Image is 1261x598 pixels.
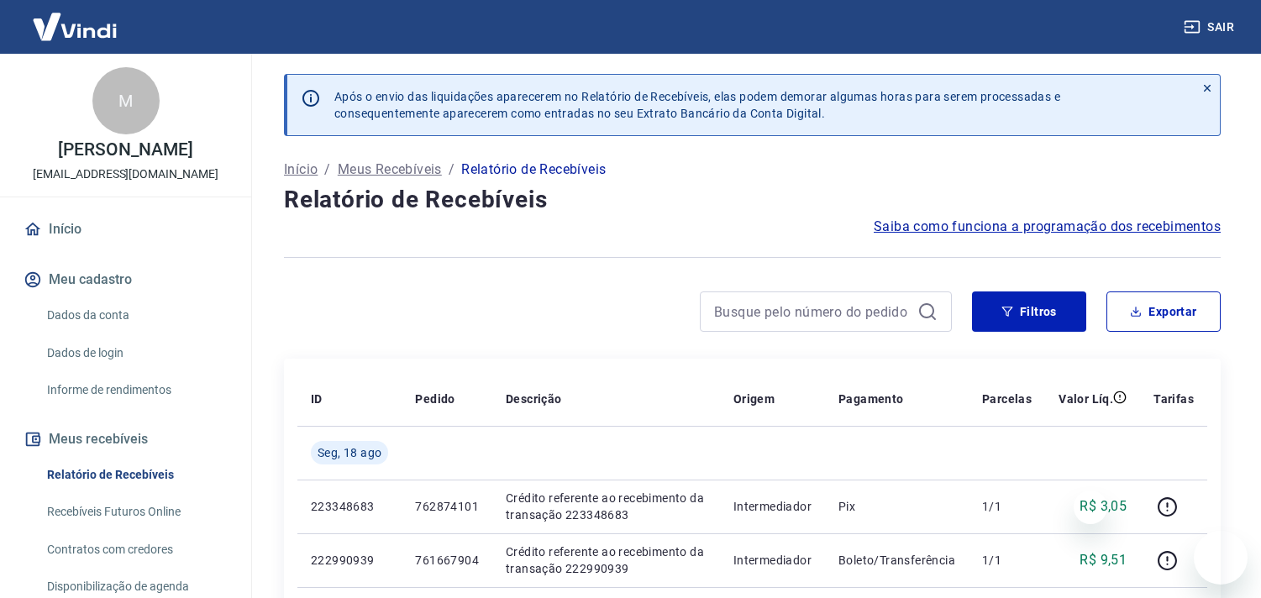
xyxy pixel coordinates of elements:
button: Meu cadastro [20,261,231,298]
span: Seg, 18 ago [318,444,381,461]
input: Busque pelo número do pedido [714,299,911,324]
p: Descrição [506,391,562,407]
p: 222990939 [311,552,388,569]
p: 1/1 [982,498,1032,515]
p: Crédito referente ao recebimento da transação 222990939 [506,543,707,577]
p: Após o envio das liquidações aparecerem no Relatório de Recebíveis, elas podem demorar algumas ho... [334,88,1060,122]
p: [PERSON_NAME] [58,141,192,159]
p: Pedido [415,391,454,407]
p: Relatório de Recebíveis [461,160,606,180]
iframe: Fechar mensagem [1074,490,1107,524]
p: Crédito referente ao recebimento da transação 223348683 [506,490,707,523]
h4: Relatório de Recebíveis [284,183,1221,217]
a: Dados de login [40,336,231,370]
p: Intermediador [733,552,812,569]
p: Origem [733,391,775,407]
div: M [92,67,160,134]
button: Meus recebíveis [20,421,231,458]
p: Pagamento [838,391,904,407]
button: Sair [1180,12,1241,43]
p: Parcelas [982,391,1032,407]
button: Exportar [1106,291,1221,332]
p: R$ 9,51 [1080,550,1127,570]
p: [EMAIL_ADDRESS][DOMAIN_NAME] [33,165,218,183]
p: / [324,160,330,180]
p: Boleto/Transferência [838,552,955,569]
iframe: Botão para abrir a janela de mensagens [1194,531,1248,585]
p: 223348683 [311,498,388,515]
p: Intermediador [733,498,812,515]
p: 1/1 [982,552,1032,569]
a: Informe de rendimentos [40,373,231,407]
a: Recebíveis Futuros Online [40,495,231,529]
img: Vindi [20,1,129,52]
a: Meus Recebíveis [338,160,442,180]
a: Dados da conta [40,298,231,333]
p: 762874101 [415,498,479,515]
p: / [449,160,454,180]
p: ID [311,391,323,407]
a: Início [284,160,318,180]
p: Pix [838,498,955,515]
a: Início [20,211,231,248]
a: Contratos com credores [40,532,231,567]
a: Saiba como funciona a programação dos recebimentos [874,217,1221,237]
p: Valor Líq. [1059,391,1113,407]
button: Filtros [972,291,1086,332]
p: 761667904 [415,552,479,569]
p: Tarifas [1153,391,1194,407]
a: Relatório de Recebíveis [40,458,231,492]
